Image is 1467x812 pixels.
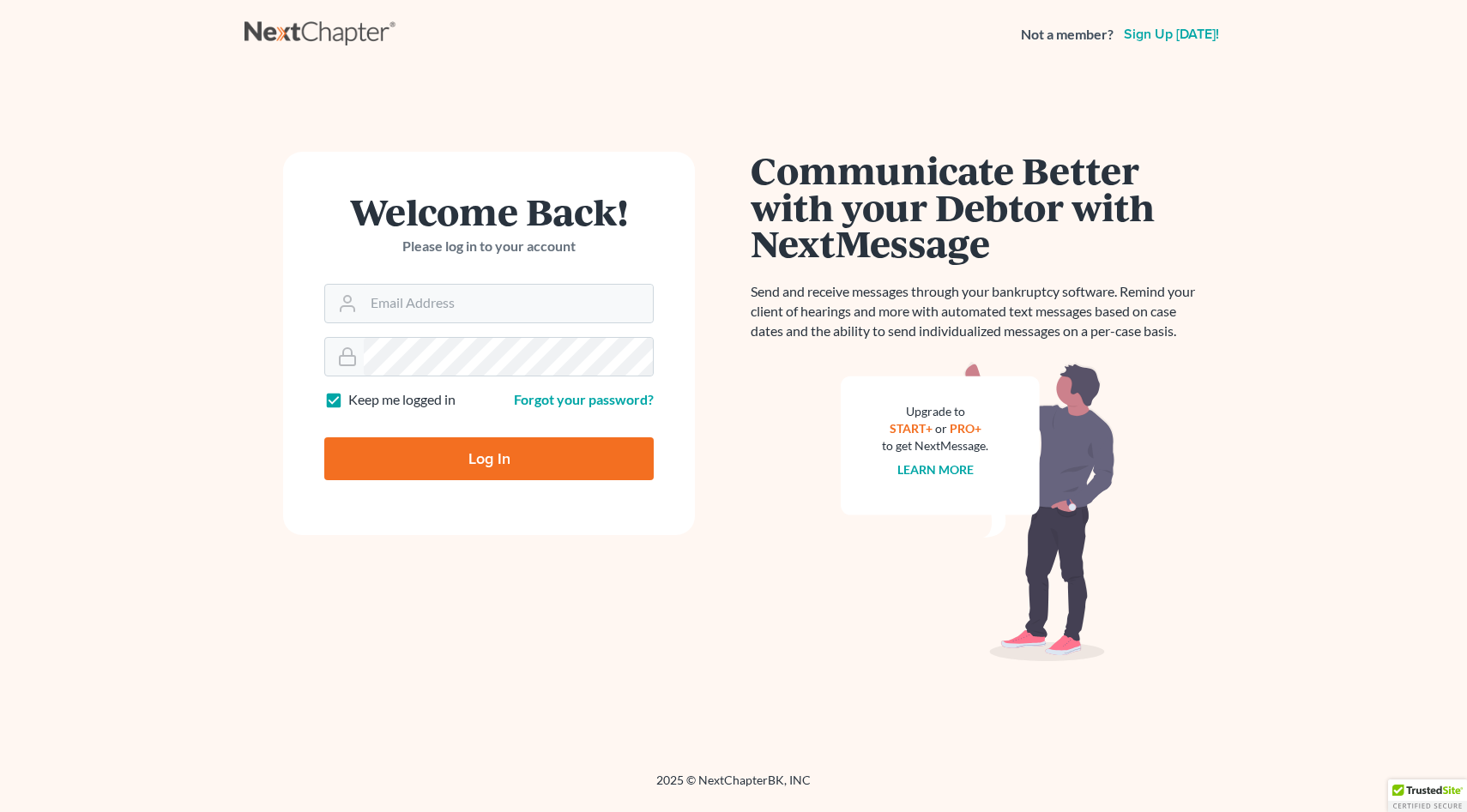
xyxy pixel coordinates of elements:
div: Upgrade to [882,403,988,420]
p: Send and receive messages through your bankruptcy software. Remind your client of hearings and mo... [751,282,1205,341]
input: Email Address [364,285,653,322]
span: or [935,421,947,436]
img: nextmessage_bg-59042aed3d76b12b5cd301f8e5b87938c9018125f34e5fa2b7a6b67550977c72.svg [841,362,1115,662]
strong: Not a member? [1021,25,1114,45]
h1: Communicate Better with your Debtor with NextMessage [751,152,1205,262]
a: Learn more [897,462,974,477]
div: to get NextMessage. [882,437,988,454]
a: PRO+ [950,421,981,436]
p: Please log in to your account [324,237,654,256]
a: Forgot your password? [514,391,654,407]
div: 2025 © NextChapterBK, INC [244,772,1222,803]
label: Keep me logged in [348,390,456,410]
a: START+ [890,421,933,436]
input: Log In [324,437,654,480]
a: Sign up [DATE]! [1120,27,1222,41]
div: TrustedSite Certified [1388,779,1467,812]
h1: Welcome Back! [324,193,654,230]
